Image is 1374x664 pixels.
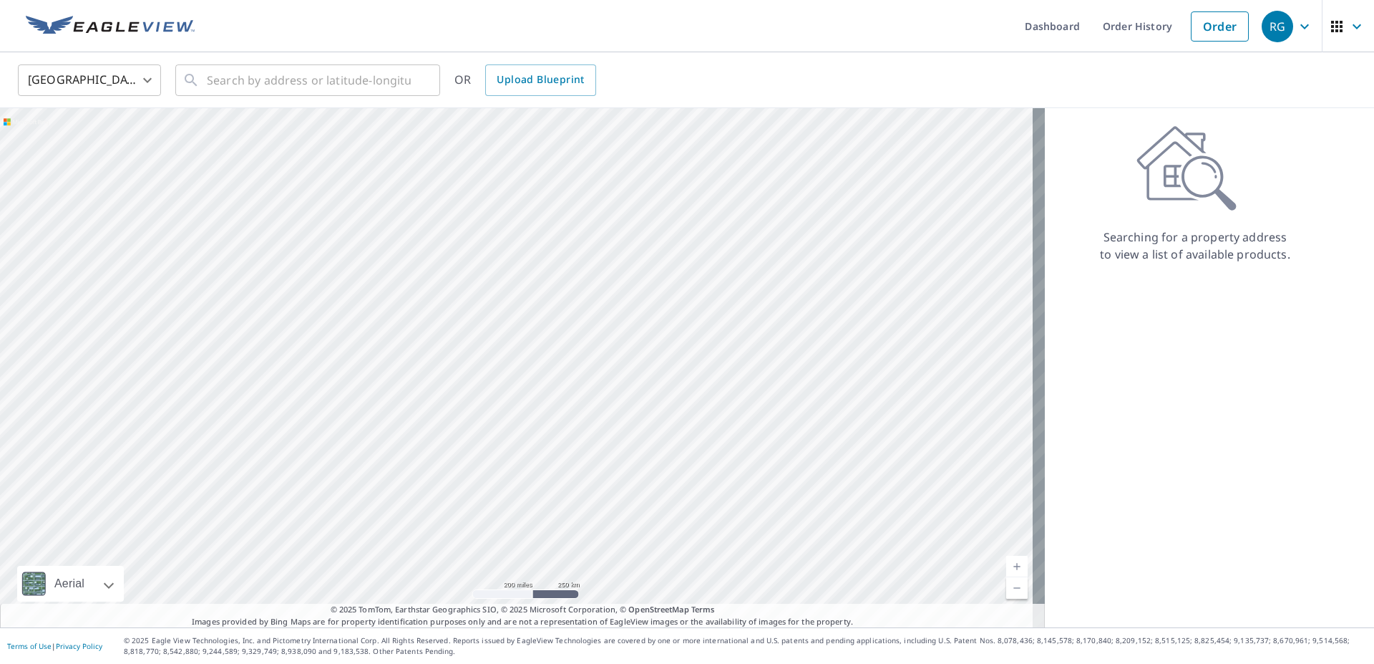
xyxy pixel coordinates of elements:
[7,641,52,651] a: Terms of Use
[7,642,102,650] p: |
[1262,11,1293,42] div: RG
[691,604,715,615] a: Terms
[628,604,688,615] a: OpenStreetMap
[207,60,411,100] input: Search by address or latitude-longitude
[56,641,102,651] a: Privacy Policy
[1006,556,1028,577] a: Current Level 5, Zoom In
[18,60,161,100] div: [GEOGRAPHIC_DATA]
[1191,11,1249,42] a: Order
[26,16,195,37] img: EV Logo
[497,71,584,89] span: Upload Blueprint
[1006,577,1028,599] a: Current Level 5, Zoom Out
[124,635,1367,657] p: © 2025 Eagle View Technologies, Inc. and Pictometry International Corp. All Rights Reserved. Repo...
[454,64,596,96] div: OR
[17,566,124,602] div: Aerial
[1099,228,1291,263] p: Searching for a property address to view a list of available products.
[331,604,715,616] span: © 2025 TomTom, Earthstar Geographics SIO, © 2025 Microsoft Corporation, ©
[485,64,595,96] a: Upload Blueprint
[50,566,89,602] div: Aerial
